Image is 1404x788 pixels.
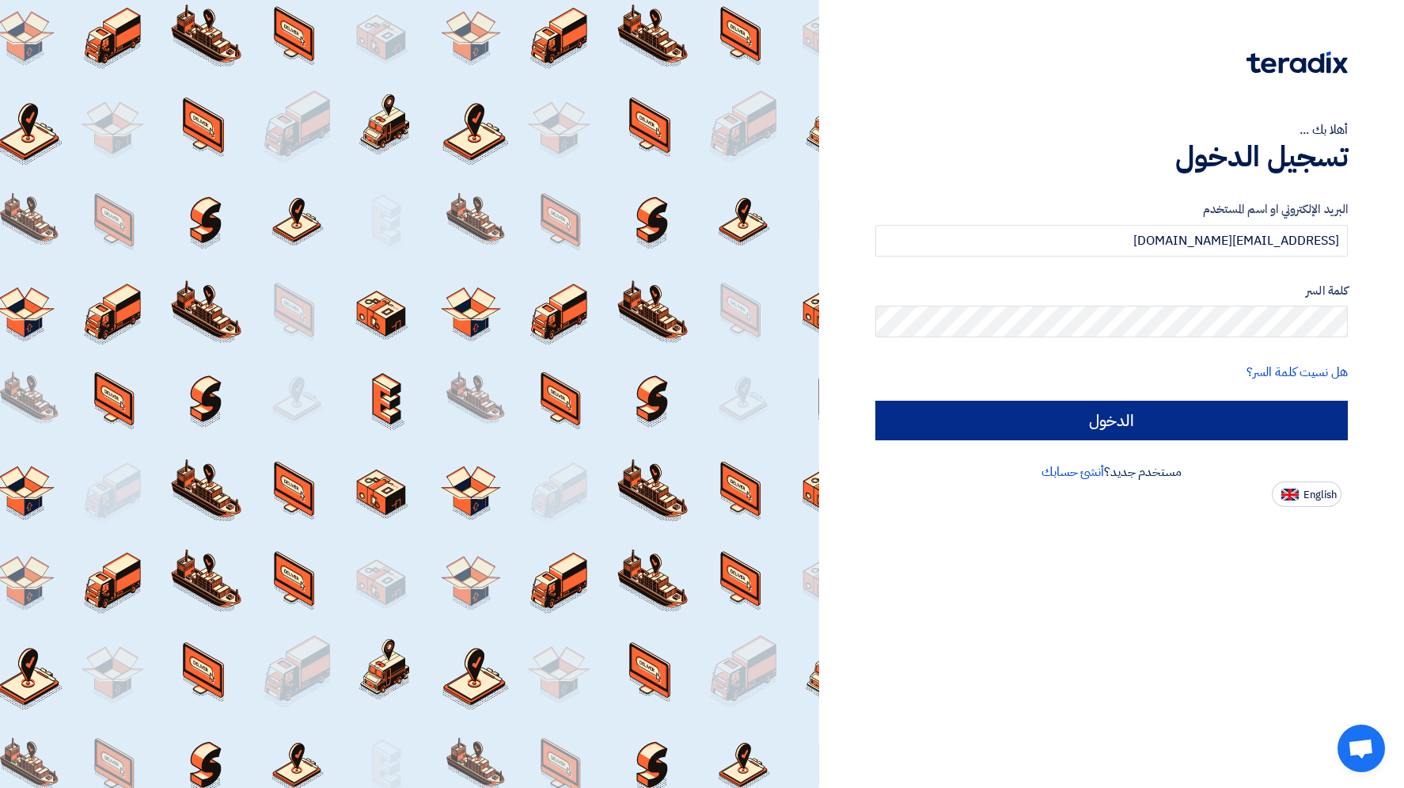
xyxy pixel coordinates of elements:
div: أهلا بك ... [875,120,1348,139]
button: English [1272,482,1341,507]
img: Teradix logo [1247,51,1348,74]
input: أدخل بريد العمل الإلكتروني او اسم المستخدم الخاص بك ... [875,225,1348,257]
input: الدخول [875,401,1348,440]
label: البريد الإلكتروني او اسم المستخدم [875,200,1348,219]
div: مستخدم جديد؟ [875,463,1348,482]
label: كلمة السر [875,282,1348,300]
a: Open chat [1338,725,1385,772]
a: أنشئ حسابك [1042,463,1104,482]
a: هل نسيت كلمة السر؟ [1247,363,1348,382]
span: English [1303,489,1337,501]
img: en-US.png [1281,489,1299,501]
h1: تسجيل الدخول [875,139,1348,174]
